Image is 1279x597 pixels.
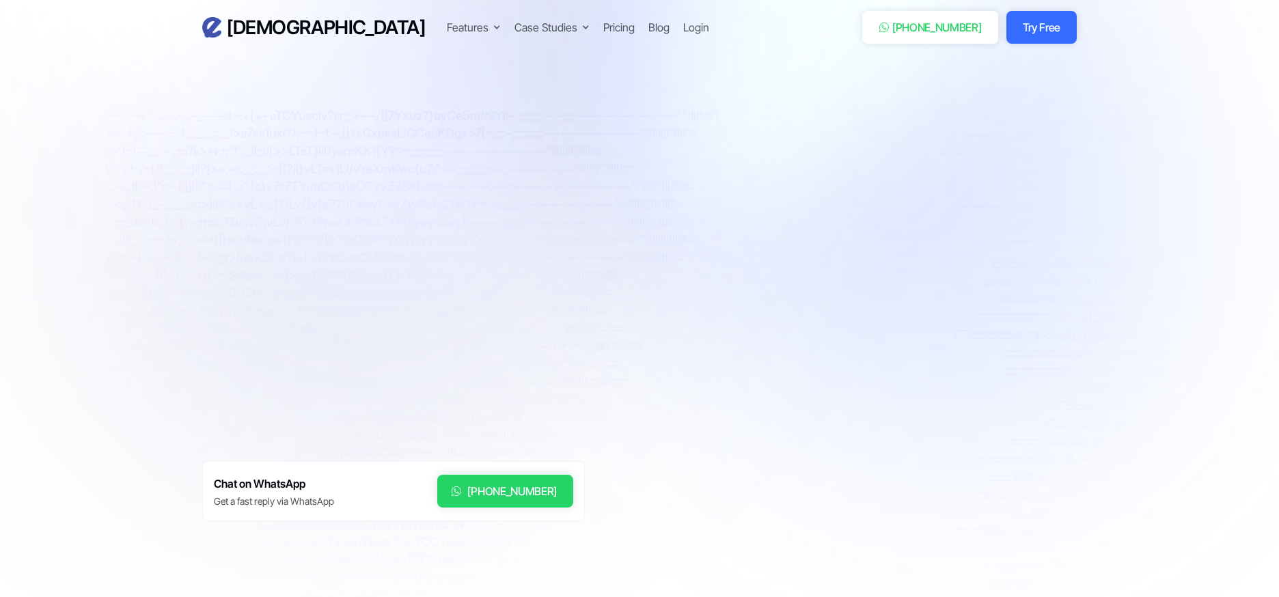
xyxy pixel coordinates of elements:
[447,19,501,36] div: Features
[437,475,573,508] a: [PHONE_NUMBER]
[514,19,577,36] div: Case Studies
[202,16,425,40] a: home
[683,19,709,36] a: Login
[1006,11,1077,44] a: Try Free
[514,19,590,36] div: Case Studies
[467,483,557,499] div: [PHONE_NUMBER]
[892,19,982,36] div: [PHONE_NUMBER]
[648,19,670,36] a: Blog
[447,19,489,36] div: Features
[214,475,334,493] h6: Chat on WhatsApp
[227,16,425,40] h3: [DEMOGRAPHIC_DATA]
[862,11,998,44] a: [PHONE_NUMBER]
[603,19,635,36] a: Pricing
[214,495,334,508] div: Get a fast reply via WhatsApp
